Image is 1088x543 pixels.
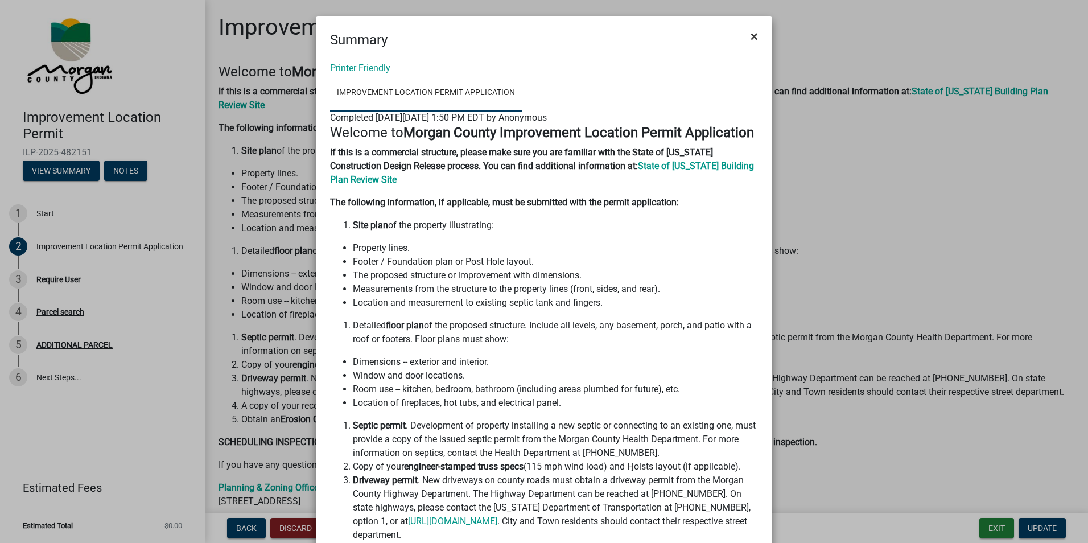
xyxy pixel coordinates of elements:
a: State of [US_STATE] Building Plan Review Site [330,161,754,185]
strong: The following information, if applicable, must be submitted with the permit application: [330,197,679,208]
strong: Site plan [353,220,388,231]
a: [URL][DOMAIN_NAME] [408,516,497,526]
span: Completed [DATE][DATE] 1:50 PM EDT by Anonymous [330,112,547,123]
li: Detailed of the proposed structure. Include all levels, any basement, porch, and patio with a roo... [353,319,758,346]
li: of the property illustrating: [353,219,758,232]
li: . New driveways on county roads must obtain a driveway permit from the Morgan County Highway Depa... [353,474,758,542]
li: Window and door locations. [353,369,758,382]
li: Location and measurement to existing septic tank and fingers. [353,296,758,310]
strong: engineer-stamped truss specs [404,461,524,472]
li: Room use -- kitchen, bedroom, bathroom (including areas plumbed for future), etc. [353,382,758,396]
strong: Driveway permit [353,475,418,486]
li: Measurements from the structure to the property lines (front, sides, and rear). [353,282,758,296]
li: Dimensions -- exterior and interior. [353,355,758,369]
li: Property lines. [353,241,758,255]
strong: Septic permit [353,420,406,431]
a: Improvement Location Permit Application [330,75,522,112]
h4: Welcome to [330,125,758,141]
strong: If this is a commercial structure, please make sure you are familiar with the State of [US_STATE]... [330,147,713,171]
strong: floor plan [386,320,424,331]
strong: Morgan County Improvement Location Permit Application [403,125,754,141]
li: Footer / Foundation plan or Post Hole layout. [353,255,758,269]
li: Copy of your (115 mph wind load) and I-joists layout (if applicable). [353,460,758,474]
a: Printer Friendly [330,63,390,73]
span: × [751,28,758,44]
h4: Summary [330,30,388,50]
li: . Development of property installing a new septic or connecting to an existing one, must provide ... [353,419,758,460]
li: The proposed structure or improvement with dimensions. [353,269,758,282]
li: Location of fireplaces, hot tubs, and electrical panel. [353,396,758,410]
button: Close [741,20,767,52]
